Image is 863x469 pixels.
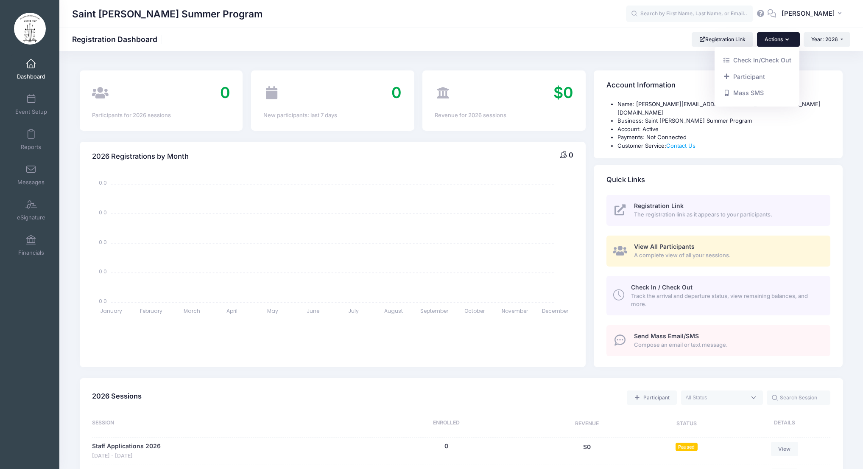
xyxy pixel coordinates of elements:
tspan: 0.0 [98,179,106,186]
tspan: September [420,307,448,315]
div: Enrolled [358,419,535,429]
tspan: December [542,307,569,315]
a: Add a new manual registration [718,68,795,84]
a: Financials [11,230,51,260]
tspan: 0.0 [98,297,106,304]
span: 0 [569,151,573,159]
li: Name: [PERSON_NAME][EMAIL_ADDRESS][PERSON_NAME][PERSON_NAME][DOMAIN_NAME] [617,100,830,117]
span: Check In / Check Out [631,284,693,291]
li: Business: Saint [PERSON_NAME] Summer Program [617,117,830,125]
li: Customer Service: [617,142,830,150]
span: [PERSON_NAME] [782,9,835,18]
div: Participants for 2026 sessions [92,111,230,120]
a: Add a new manual registration [627,390,677,405]
input: Search by First Name, Last Name, or Email... [626,6,753,22]
a: Send Mass Email/SMS Compose an email or text message. [606,325,830,356]
span: 0 [391,83,402,102]
button: [PERSON_NAME] [776,4,850,24]
a: Messages [11,160,51,190]
tspan: 0.0 [98,268,106,275]
div: New participants: last 7 days [263,111,402,120]
div: Revenue [535,419,639,429]
tspan: January [100,307,122,315]
span: Event Setup [15,108,47,115]
span: Track the arrival and departure status, view remaining balances, and more. [631,292,821,309]
span: 0 [220,83,230,102]
button: 0 [444,442,448,451]
a: Event Setup [11,90,51,119]
span: Messages [17,179,45,186]
tspan: February [140,307,162,315]
span: 2026 Sessions [92,392,142,400]
li: Payments: Not Connected [617,133,830,142]
tspan: 0.0 [98,238,106,245]
tspan: 0.0 [98,209,106,216]
span: Financials [18,249,44,256]
tspan: March [183,307,200,315]
span: View All Participants [634,243,695,250]
span: [DATE] - [DATE] [92,452,161,460]
span: eSignature [17,214,45,221]
a: Registration Link [692,32,753,47]
span: Reports [21,143,41,151]
tspan: April [226,307,237,315]
span: Paused [676,443,698,451]
a: Mass SMS [718,85,795,101]
a: Staff Applications 2026 [92,442,161,451]
tspan: May [267,307,278,315]
span: Dashboard [17,73,45,80]
a: Contact Us [666,142,695,149]
span: $0 [553,83,573,102]
div: Actions [715,47,799,107]
button: Year: 2026 [804,32,850,47]
tspan: June [307,307,319,315]
div: Status [638,419,734,429]
tspan: November [502,307,528,315]
div: Session [92,419,358,429]
tspan: July [348,307,358,315]
a: Check In / Check Out Track the arrival and departure status, view remaining balances, and more. [606,276,830,315]
span: A complete view of all your sessions. [634,251,821,260]
a: Check In/Check Out [718,52,795,68]
tspan: August [384,307,403,315]
img: Saint Herman Summer Program [14,13,46,45]
div: $0 [535,442,639,460]
h4: Account Information [606,73,676,98]
h4: 2026 Registrations by Month [92,144,189,169]
span: Send Mass Email/SMS [634,332,699,340]
a: Registration Link The registration link as it appears to your participants. [606,195,830,226]
input: Search Session [767,390,830,405]
tspan: October [464,307,485,315]
h1: Registration Dashboard [72,35,165,44]
a: Reports [11,125,51,154]
h1: Saint [PERSON_NAME] Summer Program [72,4,263,24]
span: Registration Link [634,202,684,209]
button: Actions [757,32,799,47]
a: Dashboard [11,54,51,84]
a: View All Participants A complete view of all your sessions. [606,236,830,267]
div: Revenue for 2026 sessions [435,111,573,120]
span: Compose an email or text message. [634,341,821,349]
li: Account: Active [617,125,830,134]
span: Year: 2026 [811,36,838,42]
span: The registration link as it appears to your participants. [634,211,821,219]
h4: Quick Links [606,168,645,192]
a: eSignature [11,195,51,225]
a: View [771,442,798,456]
textarea: Search [686,394,746,402]
div: Details [735,419,830,429]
